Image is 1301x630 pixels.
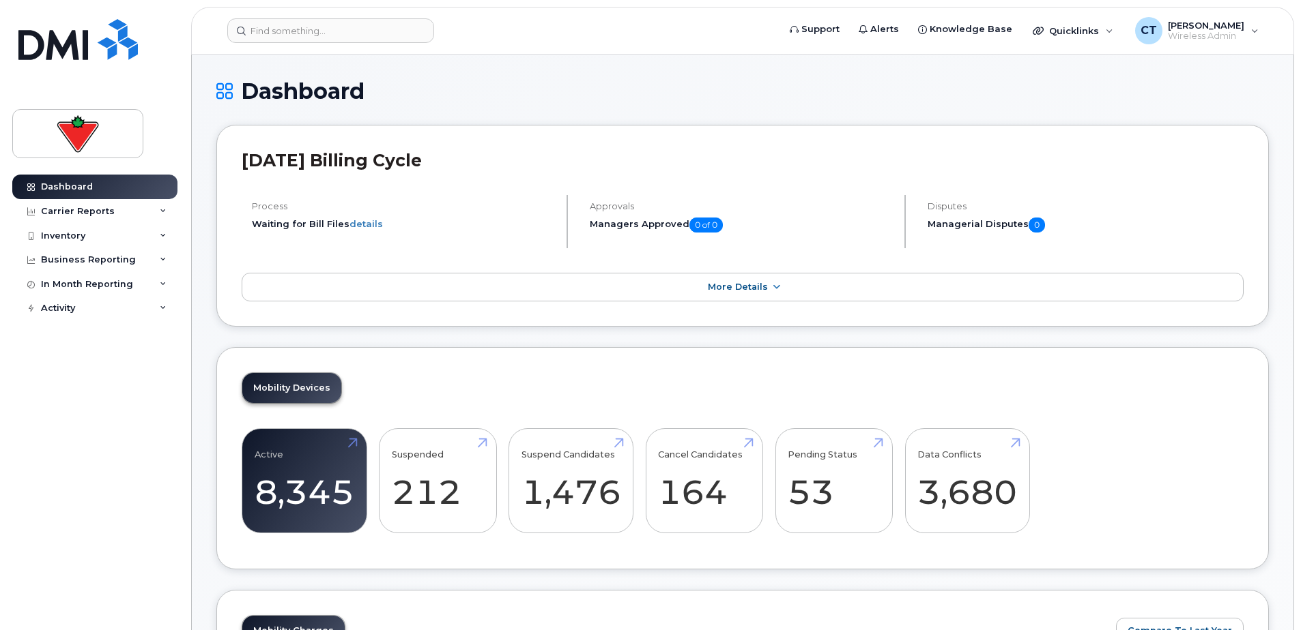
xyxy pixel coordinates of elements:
h5: Managerial Disputes [928,217,1244,232]
span: 0 of 0 [689,217,723,232]
h4: Disputes [928,201,1244,211]
li: Waiting for Bill Files [252,217,555,230]
h1: Dashboard [216,79,1269,103]
h4: Process [252,201,555,211]
span: 0 [1029,217,1045,232]
a: Data Conflicts 3,680 [917,436,1017,526]
span: More Details [708,282,768,292]
h2: [DATE] Billing Cycle [242,150,1244,170]
a: Suspended 212 [392,436,484,526]
a: details [349,218,383,229]
h4: Approvals [590,201,893,211]
a: Cancel Candidates 164 [658,436,750,526]
a: Active 8,345 [255,436,354,526]
a: Mobility Devices [242,373,341,403]
a: Suspend Candidates 1,476 [521,436,621,526]
a: Pending Status 53 [788,436,880,526]
h5: Managers Approved [590,217,893,232]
